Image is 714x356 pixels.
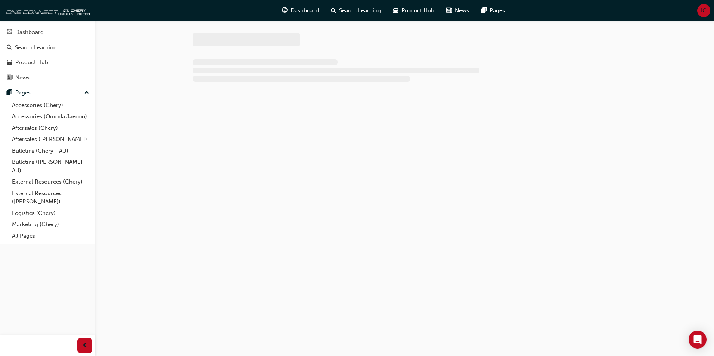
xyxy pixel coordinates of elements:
[84,88,89,98] span: up-icon
[9,156,92,176] a: Bulletins ([PERSON_NAME] - AU)
[7,29,12,36] span: guage-icon
[15,88,31,97] div: Pages
[82,341,88,350] span: prev-icon
[9,207,92,219] a: Logistics (Chery)
[3,56,92,69] a: Product Hub
[689,331,707,349] div: Open Intercom Messenger
[440,3,475,18] a: news-iconNews
[446,6,452,15] span: news-icon
[475,3,511,18] a: pages-iconPages
[9,219,92,230] a: Marketing (Chery)
[455,6,469,15] span: News
[7,44,12,51] span: search-icon
[490,6,505,15] span: Pages
[3,25,92,39] a: Dashboard
[15,58,48,67] div: Product Hub
[15,28,44,37] div: Dashboard
[3,86,92,100] button: Pages
[387,3,440,18] a: car-iconProduct Hub
[9,230,92,242] a: All Pages
[9,176,92,188] a: External Resources (Chery)
[481,6,487,15] span: pages-icon
[7,75,12,81] span: news-icon
[325,3,387,18] a: search-iconSearch Learning
[9,145,92,157] a: Bulletins (Chery - AU)
[3,24,92,86] button: DashboardSearch LearningProduct HubNews
[7,59,12,66] span: car-icon
[9,111,92,122] a: Accessories (Omoda Jaecoo)
[282,6,288,15] span: guage-icon
[15,74,30,82] div: News
[9,122,92,134] a: Aftersales (Chery)
[339,6,381,15] span: Search Learning
[3,71,92,85] a: News
[15,43,57,52] div: Search Learning
[331,6,336,15] span: search-icon
[291,6,319,15] span: Dashboard
[9,134,92,145] a: Aftersales ([PERSON_NAME])
[4,3,90,18] img: oneconnect
[7,90,12,96] span: pages-icon
[393,6,398,15] span: car-icon
[276,3,325,18] a: guage-iconDashboard
[9,100,92,111] a: Accessories (Chery)
[697,4,710,17] button: IC
[701,6,707,15] span: IC
[401,6,434,15] span: Product Hub
[9,188,92,207] a: External Resources ([PERSON_NAME])
[3,41,92,54] a: Search Learning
